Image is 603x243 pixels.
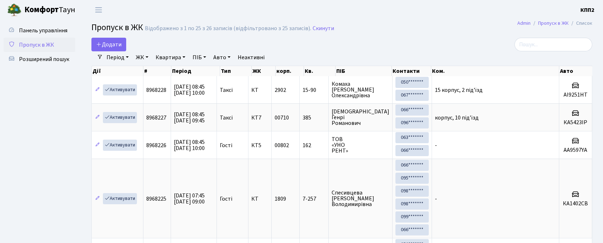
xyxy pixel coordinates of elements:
[171,66,220,76] th: Період
[19,55,69,63] span: Розширений пошук
[220,87,233,93] span: Таксі
[435,195,437,203] span: -
[275,141,289,149] span: 00802
[251,142,269,148] span: КТ5
[103,140,137,151] a: Активувати
[146,86,166,94] span: 8968228
[275,114,289,122] span: 00710
[190,51,209,64] a: ПІБ
[431,66,559,76] th: Ком.
[303,87,326,93] span: 15-90
[332,190,389,207] span: Спесивцева [PERSON_NAME] Володимирівна
[146,195,166,203] span: 8968225
[303,115,326,121] span: 385
[562,147,589,154] h5: АА9597YA
[580,6,594,14] a: КПП2
[143,66,171,76] th: #
[562,200,589,207] h5: КА1402СВ
[251,115,269,121] span: КТ7
[514,38,592,51] input: Пошук...
[251,87,269,93] span: КТ
[90,4,108,16] button: Переключити навігацію
[4,23,75,38] a: Панель управління
[562,119,589,126] h5: КА5423ІР
[392,66,431,76] th: Контакти
[435,141,437,149] span: -
[220,142,232,148] span: Гості
[133,51,151,64] a: ЖК
[174,192,205,206] span: [DATE] 07:45 [DATE] 09:00
[562,92,589,98] h5: AI9251HT
[313,25,334,32] a: Скинути
[19,41,54,49] span: Пропуск в ЖК
[153,51,188,64] a: Квартира
[4,38,75,52] a: Пропуск в ЖК
[7,3,22,17] img: logo.png
[303,196,326,202] span: 7-257
[24,4,75,16] span: Таун
[235,51,267,64] a: Неактивні
[507,16,603,31] nav: breadcrumb
[220,196,232,202] span: Гості
[24,4,59,15] b: Комфорт
[145,25,311,32] div: Відображено з 1 по 25 з 26 записів (відфільтровано з 25 записів).
[276,66,304,76] th: корп.
[517,19,531,27] a: Admin
[303,142,326,148] span: 162
[435,86,483,94] span: 15 корпус, 2 під'їзд
[332,136,389,154] span: ТОВ «УНО РЕНТ»
[91,21,143,34] span: Пропуск в ЖК
[559,66,593,76] th: Авто
[96,41,122,48] span: Додати
[332,109,389,126] span: [DEMOGRAPHIC_DATA] Генрі Романович
[251,196,269,202] span: КТ
[4,52,75,66] a: Розширений пошук
[103,193,137,204] a: Активувати
[19,27,67,34] span: Панель управління
[275,195,286,203] span: 1809
[336,66,392,76] th: ПІБ
[92,66,143,76] th: Дії
[569,19,592,27] li: Список
[252,66,276,76] th: ЖК
[332,81,389,98] span: Комаха [PERSON_NAME] Олександрівна
[435,114,479,122] span: корпус, 10 під'їзд
[174,138,205,152] span: [DATE] 08:45 [DATE] 10:00
[174,111,205,125] span: [DATE] 08:45 [DATE] 09:45
[103,84,137,95] a: Активувати
[91,38,126,51] a: Додати
[174,83,205,97] span: [DATE] 08:45 [DATE] 10:00
[220,115,233,121] span: Таксі
[304,66,335,76] th: Кв.
[538,19,569,27] a: Пропуск в ЖК
[103,112,137,123] a: Активувати
[210,51,233,64] a: Авто
[275,86,286,94] span: 2902
[146,141,166,149] span: 8968226
[104,51,132,64] a: Період
[146,114,166,122] span: 8968227
[220,66,252,76] th: Тип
